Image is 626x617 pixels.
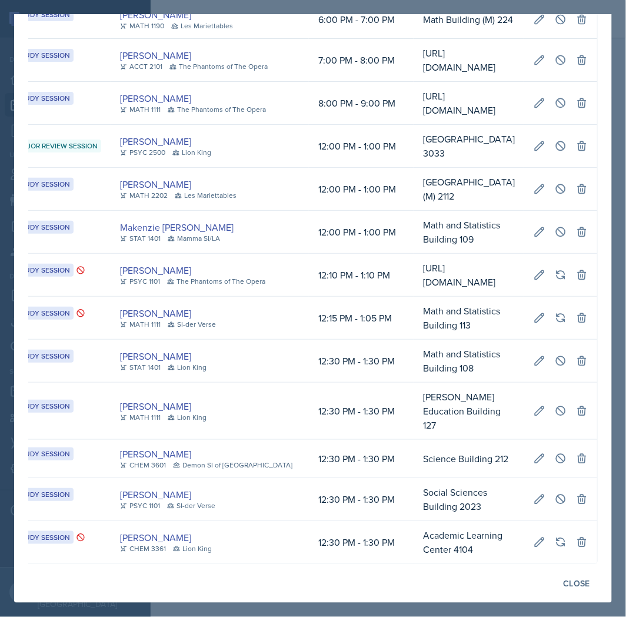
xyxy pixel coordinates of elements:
[414,254,524,297] td: [URL][DOMAIN_NAME]
[414,521,524,563] td: Academic Learning Center 4104
[120,276,160,287] div: PSYC 1101
[309,297,414,340] td: 12:15 PM - 1:05 PM
[120,263,191,277] a: [PERSON_NAME]
[167,276,265,287] div: The Phantoms of The Opera
[309,125,414,168] td: 12:00 PM - 1:00 PM
[120,8,191,22] a: [PERSON_NAME]
[120,220,234,234] a: Makenzie [PERSON_NAME]
[120,319,161,330] div: MATH 1111
[120,91,191,105] a: [PERSON_NAME]
[309,39,414,82] td: 7:00 PM - 8:00 PM
[168,104,266,115] div: The Phantoms of The Opera
[120,61,162,72] div: ACCT 2101
[120,530,191,545] a: [PERSON_NAME]
[414,440,524,478] td: Science Building 212
[414,39,524,82] td: [URL][DOMAIN_NAME]
[309,340,414,383] td: 12:30 PM - 1:30 PM
[167,500,215,511] div: SI-der Verse
[120,487,191,502] a: [PERSON_NAME]
[120,543,166,554] div: CHEM 3361
[120,177,191,191] a: [PERSON_NAME]
[168,362,207,373] div: Lion King
[120,21,164,31] div: MATH 1190
[172,147,211,158] div: Lion King
[309,1,414,39] td: 6:00 PM - 7:00 PM
[309,478,414,521] td: 12:30 PM - 1:30 PM
[120,48,191,62] a: [PERSON_NAME]
[120,190,168,201] div: MATH 2202
[120,349,191,363] a: [PERSON_NAME]
[120,233,161,244] div: STAT 1401
[414,82,524,125] td: [URL][DOMAIN_NAME]
[555,573,598,593] button: Close
[120,306,191,320] a: [PERSON_NAME]
[120,447,191,461] a: [PERSON_NAME]
[168,319,216,330] div: SI-der Verse
[120,134,191,148] a: [PERSON_NAME]
[120,500,160,511] div: PSYC 1101
[414,1,524,39] td: Math Building (M) 224
[120,399,191,413] a: [PERSON_NAME]
[175,190,237,201] div: Les Mariettables
[309,82,414,125] td: 8:00 PM - 9:00 PM
[309,168,414,211] td: 12:00 PM - 1:00 PM
[414,297,524,340] td: Math and Statistics Building 113
[309,211,414,254] td: 12:00 PM - 1:00 PM
[309,521,414,563] td: 12:30 PM - 1:30 PM
[120,460,166,470] div: CHEM 3601
[120,147,165,158] div: PSYC 2500
[173,460,292,470] div: Demon SI of [GEOGRAPHIC_DATA]
[169,61,268,72] div: The Phantoms of The Opera
[414,125,524,168] td: [GEOGRAPHIC_DATA] 3033
[120,104,161,115] div: MATH 1111
[120,362,161,373] div: STAT 1401
[309,383,414,440] td: 12:30 PM - 1:30 PM
[563,579,590,588] div: Close
[414,340,524,383] td: Math and Statistics Building 108
[309,440,414,478] td: 12:30 PM - 1:30 PM
[414,211,524,254] td: Math and Statistics Building 109
[414,168,524,211] td: [GEOGRAPHIC_DATA] (M) 2112
[309,254,414,297] td: 12:10 PM - 1:10 PM
[168,412,207,423] div: Lion King
[120,412,161,423] div: MATH 1111
[414,478,524,521] td: Social Sciences Building 2023
[168,233,220,244] div: Mamma SI/LA
[173,543,212,554] div: Lion King
[414,383,524,440] td: [PERSON_NAME] Education Building 127
[171,21,233,31] div: Les Mariettables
